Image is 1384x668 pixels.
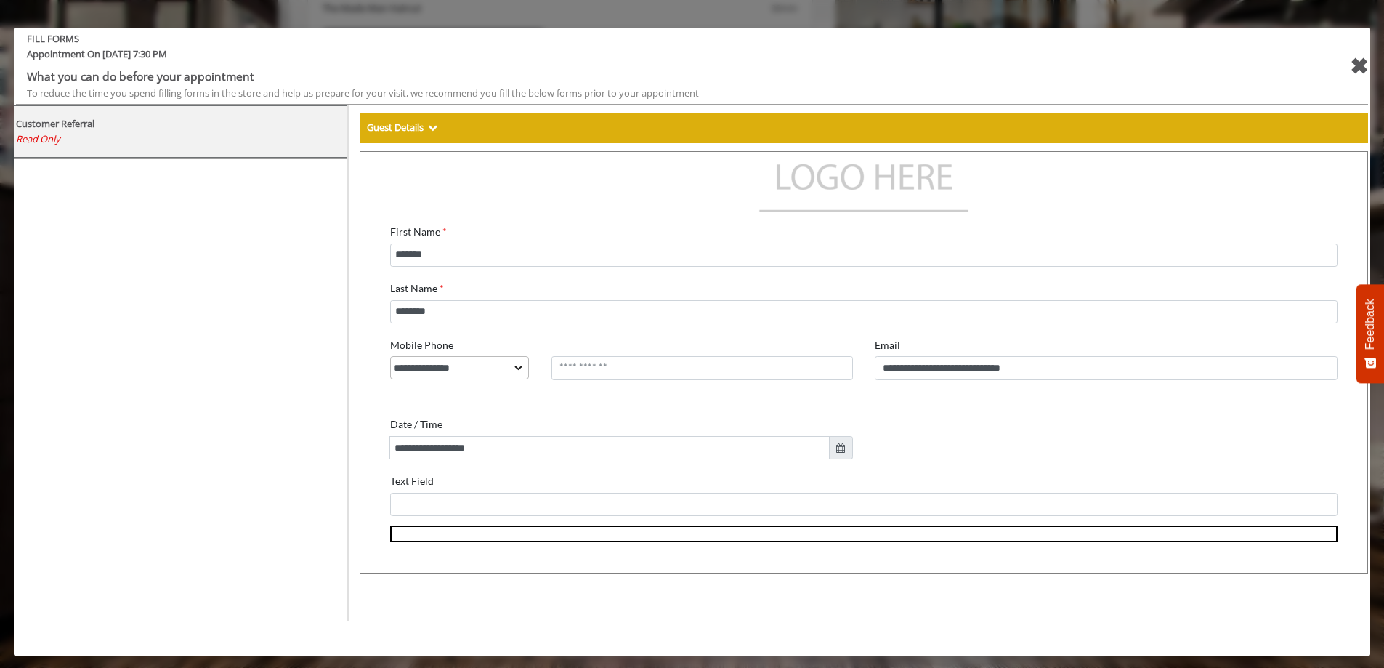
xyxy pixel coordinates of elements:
b: FILL FORMS [16,31,1253,47]
span: Read Only [16,132,60,145]
div: close forms [1350,49,1368,84]
iframe: formsViewWeb [360,151,1368,574]
button: Feedback - Show survey [1356,284,1384,383]
span: Show [428,121,437,134]
label: First Name [20,57,76,81]
label: Email [504,171,530,195]
span: Appointment On [DATE] 7:30 PM [16,47,1253,68]
div: To reduce the time you spend filling forms in the store and help us prepare for your visit, we re... [27,86,1242,101]
label: Text Field [20,307,63,331]
label: Mobile Phone [20,171,83,195]
b: What you can do before your appointment [27,68,254,84]
label: Last Name [20,114,73,138]
div: Guest Details Show [360,113,1368,143]
b: Customer Referral [16,117,94,130]
label: Date / Time [20,250,72,274]
b: Guest Details [367,121,424,134]
span: Feedback [1364,299,1377,350]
